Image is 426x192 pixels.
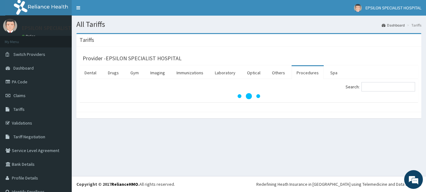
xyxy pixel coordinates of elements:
a: Imaging [145,66,170,79]
footer: All rights reserved. [72,176,426,192]
h3: Tariffs [80,37,94,43]
div: Redefining Heath Insurance in [GEOGRAPHIC_DATA] using Telemedicine and Data Science! [256,181,421,187]
span: We're online! [36,57,86,120]
a: Spa [325,66,342,79]
span: EPSILON SPECIALIST HOSPITAL [365,5,421,11]
a: Online [22,34,37,38]
svg: audio-loading [236,84,261,109]
a: Drugs [103,66,124,79]
a: Others [267,66,290,79]
h1: All Tariffs [76,20,421,28]
div: Chat with us now [32,35,105,43]
h3: Provider - EPSILON SPECIALIST HOSPITAL [83,56,182,61]
span: Tariffs [13,106,25,112]
a: Laboratory [210,66,240,79]
p: EPSILON SPECIALIST HOSPITAL [22,25,97,31]
a: Procedures [292,66,324,79]
a: Gym [125,66,144,79]
a: Dental [80,66,101,79]
img: d_794563401_company_1708531726252_794563401 [12,31,25,47]
li: Tariffs [405,22,421,28]
label: Search: [346,82,415,91]
a: Immunizations [172,66,208,79]
div: Minimize live chat window [102,3,117,18]
span: Switch Providers [13,52,45,57]
a: RelianceHMO [111,181,138,187]
textarea: Type your message and hit 'Enter' [3,127,119,149]
strong: Copyright © 2017 . [76,181,139,187]
span: Dashboard [13,65,34,71]
span: Tariff Negotiation [13,134,45,140]
img: User Image [354,4,362,12]
img: User Image [3,19,17,33]
span: Claims [13,93,26,98]
a: Dashboard [382,22,405,28]
input: Search: [361,82,415,91]
a: Optical [242,66,265,79]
